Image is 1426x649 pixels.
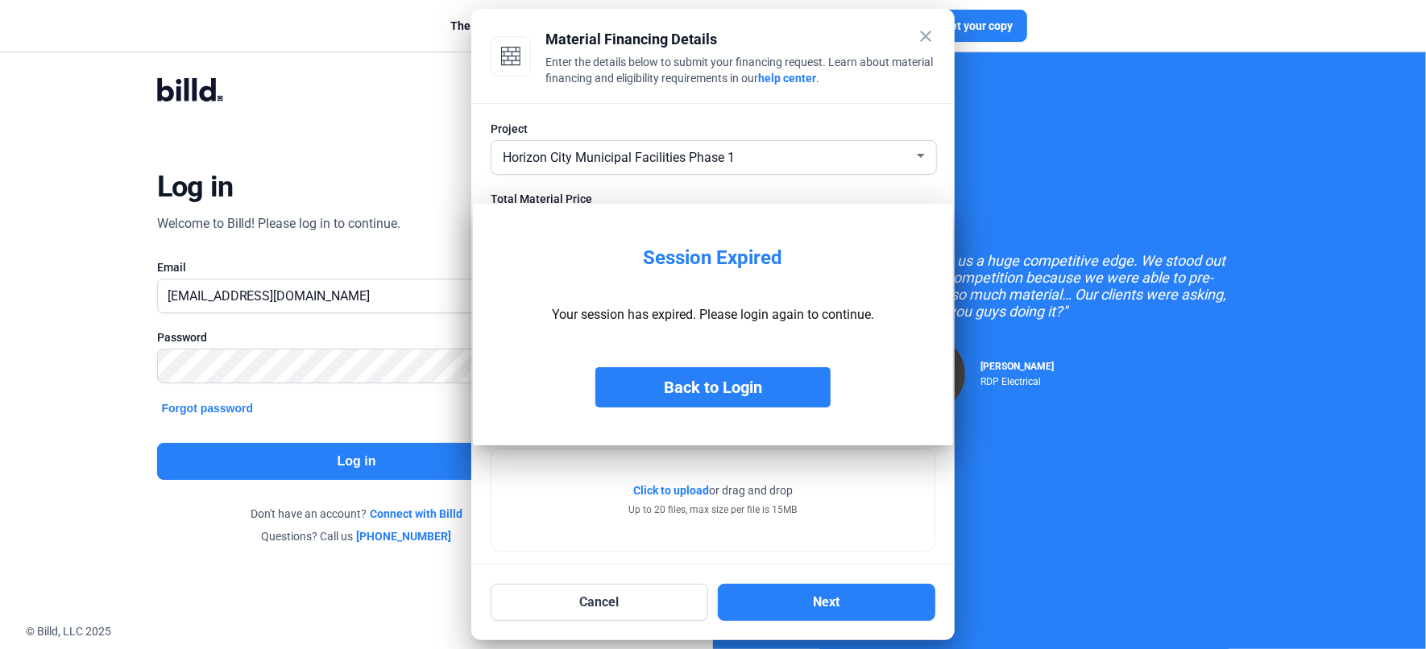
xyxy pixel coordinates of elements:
[718,584,935,621] button: Next
[595,367,831,407] button: Back to Login
[758,72,816,85] a: help center
[451,18,920,34] div: See how top-performing subs are overcoming the status quo.
[644,246,783,270] div: Session Expired
[981,361,1055,372] span: [PERSON_NAME]
[370,506,462,522] a: Connect with Billd
[709,482,793,498] span: or drag and drop
[157,259,557,275] div: Email
[157,528,557,544] div: Questions? Call us
[491,584,708,621] button: Cancel
[633,484,709,497] span: Click to upload
[157,169,234,205] div: Log in
[157,443,557,480] button: Log in
[816,72,819,85] span: .
[889,252,1251,320] div: "Billd gave us a huge competitive edge. We stood out from the competition because we were able to...
[503,150,735,165] span: Horizon City Municipal Facilities Phase 1
[545,54,935,89] div: Enter the details below to submit your financing request. Learn about material financing and elig...
[157,506,557,522] div: Don't have an account?
[916,27,935,46] mat-icon: close
[157,214,401,234] div: Welcome to Billd! Please log in to continue.
[930,10,1027,42] button: Get your copy
[451,19,616,32] span: The 2025 Market Report is here:
[545,28,935,51] div: Material Financing Details
[357,528,452,544] a: [PHONE_NUMBER]
[491,191,935,207] div: Total Material Price
[629,502,798,517] div: Up to 20 files, max size per file is 15MB
[981,372,1055,387] div: RDP Electrical
[157,329,557,345] div: Password
[491,121,935,137] div: Project
[157,399,259,417] button: Forgot password
[552,307,874,322] p: Your session has expired. Please login again to continue.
